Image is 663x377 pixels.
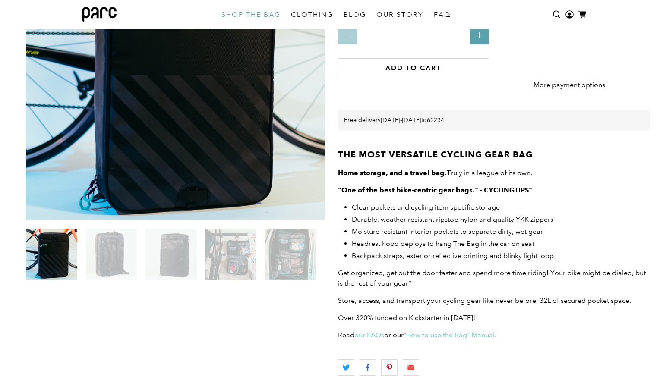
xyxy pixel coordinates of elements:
[338,296,631,305] span: Store, access, and transport your cycling gear like never before. 32L of secured pocket space.
[385,64,441,72] span: Add to cart
[343,169,447,177] strong: ome storage, and a travel bag.
[338,169,343,177] strong: H
[338,331,496,339] span: Read or our
[82,7,117,22] img: parc bag logo
[286,3,338,27] a: CLOTHING
[352,227,543,236] span: Moisture resistant interior pockets to separate dirty, wet gear
[354,331,384,339] a: our FAQs
[352,215,553,223] span: Durable, weather resistant ripstop nylon and quality YKK zippers
[352,251,554,260] span: Backpack straps, exterior reflective printing and blinky light loop
[338,3,371,27] a: BLOG
[371,3,429,27] a: OUR STORY
[338,269,646,287] span: Get organized, get out the door faster and spend more time riding! Your bike might be dialed, but...
[429,3,456,27] a: FAQ
[338,186,532,194] strong: "One of the best bike-centric gear bags." - CYCLINGTIPS"
[343,169,532,177] span: Truly in a league of its own.
[216,3,286,27] a: SHOP THE BAG
[352,239,534,248] span: Headrest hood deploys to hang The Bag in the car on seat
[509,74,630,101] a: More payment options
[352,203,500,211] span: Clear pockets and cycling item specific storage
[338,58,489,77] button: Add to cart
[338,149,533,160] strong: THE MOST VERSATILE CYCLING GEAR BAG
[404,331,496,339] a: "How to use the Bag" Manual.
[338,314,475,322] span: Over 320% funded on Kickstarter in [DATE]!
